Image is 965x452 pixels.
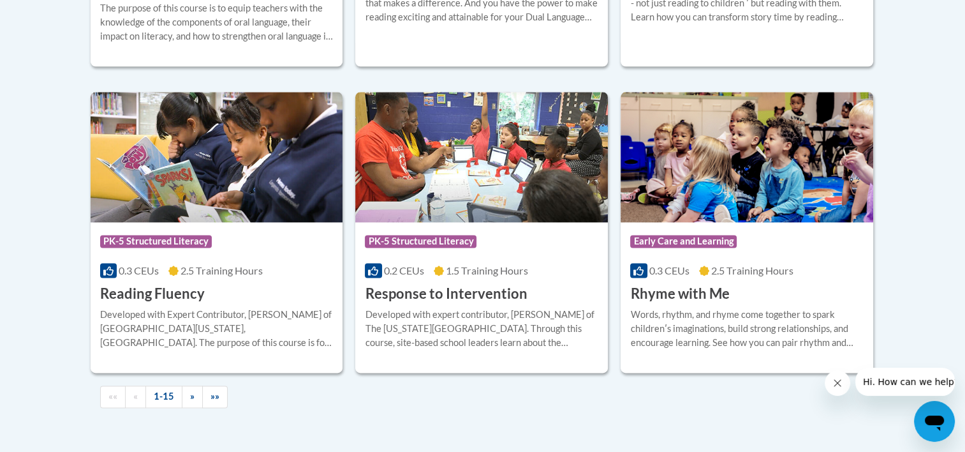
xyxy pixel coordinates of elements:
[133,391,138,402] span: «
[119,264,159,276] span: 0.3 CEUs
[108,391,117,402] span: ««
[210,391,219,402] span: »»
[182,386,203,408] a: Next
[825,370,850,396] iframe: Close message
[630,284,729,304] h3: Rhyme with Me
[100,1,334,43] div: The purpose of this course is to equip teachers with the knowledge of the components of oral lang...
[91,92,343,373] a: Course LogoPK-5 Structured Literacy0.3 CEUs2.5 Training Hours Reading FluencyDeveloped with Exper...
[190,391,195,402] span: »
[355,92,608,222] img: Course Logo
[365,284,527,304] h3: Response to Intervention
[100,386,126,408] a: Begining
[100,284,205,304] h3: Reading Fluency
[100,308,334,350] div: Developed with Expert Contributor, [PERSON_NAME] of [GEOGRAPHIC_DATA][US_STATE], [GEOGRAPHIC_DATA...
[630,235,737,248] span: Early Care and Learning
[8,9,103,19] span: Hi. How can we help?
[365,308,598,350] div: Developed with expert contributor, [PERSON_NAME] of The [US_STATE][GEOGRAPHIC_DATA]. Through this...
[711,264,793,276] span: 2.5 Training Hours
[91,92,343,222] img: Course Logo
[630,308,864,350] div: Words, rhythm, and rhyme come together to spark childrenʹs imaginations, build strong relationshi...
[365,235,476,248] span: PK-5 Structured Literacy
[914,401,955,442] iframe: Button to launch messaging window
[855,368,955,396] iframe: Message from company
[202,386,228,408] a: End
[355,92,608,373] a: Course LogoPK-5 Structured Literacy0.2 CEUs1.5 Training Hours Response to InterventionDeveloped w...
[649,264,689,276] span: 0.3 CEUs
[446,264,528,276] span: 1.5 Training Hours
[621,92,873,373] a: Course LogoEarly Care and Learning0.3 CEUs2.5 Training Hours Rhyme with MeWords, rhythm, and rhym...
[125,386,146,408] a: Previous
[621,92,873,222] img: Course Logo
[384,264,424,276] span: 0.2 CEUs
[100,235,212,248] span: PK-5 Structured Literacy
[145,386,182,408] a: 1-15
[180,264,263,276] span: 2.5 Training Hours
